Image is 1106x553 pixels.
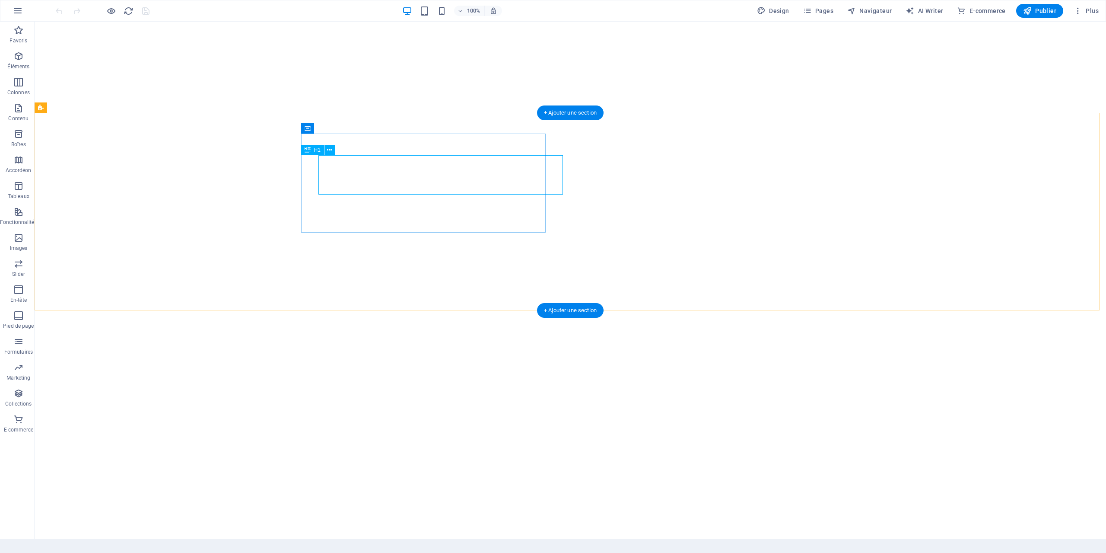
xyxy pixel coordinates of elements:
[847,6,892,15] span: Navigateur
[800,4,837,18] button: Pages
[4,426,33,433] p: E-commerce
[12,271,25,278] p: Slider
[7,89,30,96] p: Colonnes
[106,6,116,16] button: Cliquez ici pour quitter le mode Aperçu et poursuivre l'édition.
[314,147,321,153] span: H1
[10,37,27,44] p: Favoris
[844,4,895,18] button: Navigateur
[537,105,604,120] div: + Ajouter une section
[11,141,26,148] p: Boîtes
[10,297,27,304] p: En-tête
[1074,6,1099,15] span: Plus
[753,4,793,18] button: Design
[124,6,133,16] i: Actualiser la page
[7,63,29,70] p: Éléments
[8,193,29,200] p: Tableaux
[1023,6,1056,15] span: Publier
[757,6,789,15] span: Design
[1016,4,1063,18] button: Publier
[537,303,604,318] div: + Ajouter une section
[953,4,1009,18] button: E-commerce
[4,348,33,355] p: Formulaires
[753,4,793,18] div: Design (Ctrl+Alt+Y)
[123,6,133,16] button: reload
[489,7,497,15] i: Lors du redimensionnement, ajuster automatiquement le niveau de zoom en fonction de l'appareil sé...
[5,400,32,407] p: Collections
[902,4,947,18] button: AI Writer
[8,115,29,122] p: Contenu
[6,167,31,174] p: Accordéon
[10,245,28,252] p: Images
[6,374,30,381] p: Marketing
[803,6,833,15] span: Pages
[1070,4,1102,18] button: Plus
[957,6,1005,15] span: E-commerce
[454,6,485,16] button: 100%
[3,323,34,329] p: Pied de page
[467,6,481,16] h6: 100%
[906,6,943,15] span: AI Writer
